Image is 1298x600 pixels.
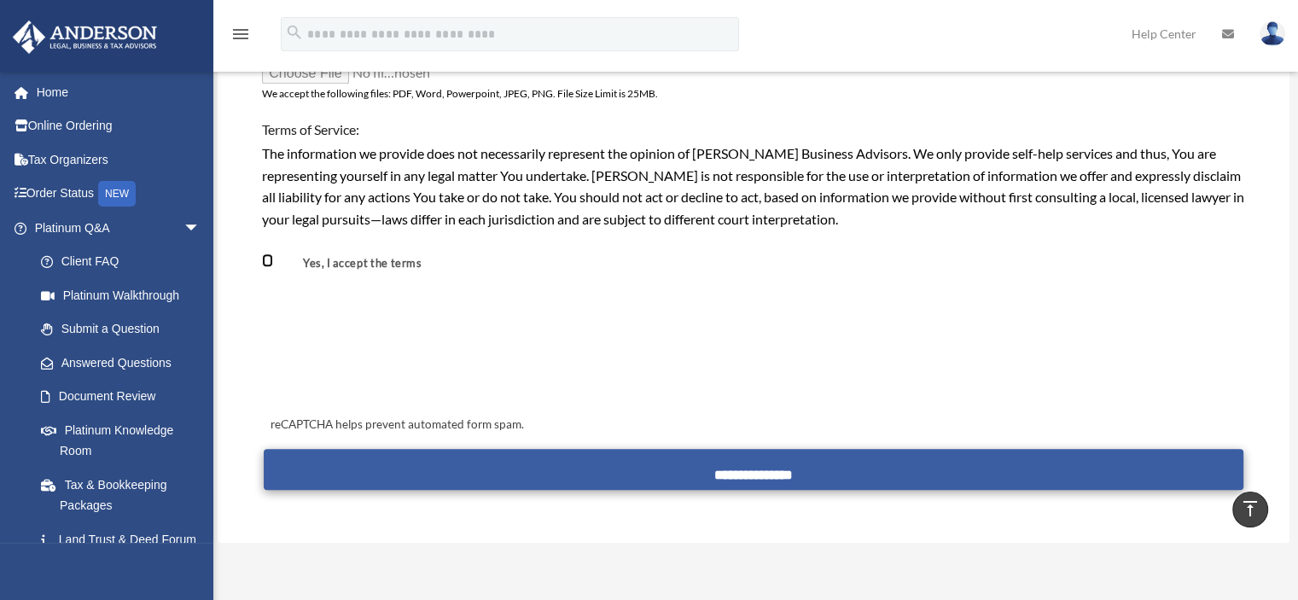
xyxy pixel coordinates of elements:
a: menu [230,30,251,44]
a: Platinum Q&Aarrow_drop_down [12,211,226,245]
label: Yes, I accept the terms [276,255,428,271]
a: Tax & Bookkeeping Packages [24,468,226,522]
a: Land Trust & Deed Forum [24,522,226,556]
h4: Terms of Service: [262,120,1245,139]
a: Submit a Question [24,312,226,347]
a: Answered Questions [24,346,226,380]
a: Platinum Knowledge Room [24,413,226,468]
a: Online Ordering [12,109,226,143]
a: Home [12,75,226,109]
span: We accept the following files: PDF, Word, Powerpoint, JPEG, PNG. File Size Limit is 25MB. [262,87,658,100]
i: vertical_align_top [1240,498,1260,519]
i: menu [230,24,251,44]
a: Platinum Walkthrough [24,278,226,312]
a: Order StatusNEW [12,177,226,212]
span: arrow_drop_down [183,211,218,246]
a: Document Review [24,380,218,414]
i: search [285,23,304,42]
a: vertical_align_top [1232,492,1268,527]
a: Client FAQ [24,245,226,279]
a: Tax Organizers [12,143,226,177]
img: User Pic [1260,21,1285,46]
div: reCAPTCHA helps prevent automated form spam. [264,415,1243,435]
div: The information we provide does not necessarily represent the opinion of [PERSON_NAME] Business A... [262,143,1245,230]
img: Anderson Advisors Platinum Portal [8,20,162,54]
div: NEW [98,181,136,207]
iframe: To enrich screen reader interactions, please activate Accessibility in Grammarly extension settings [265,314,525,381]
